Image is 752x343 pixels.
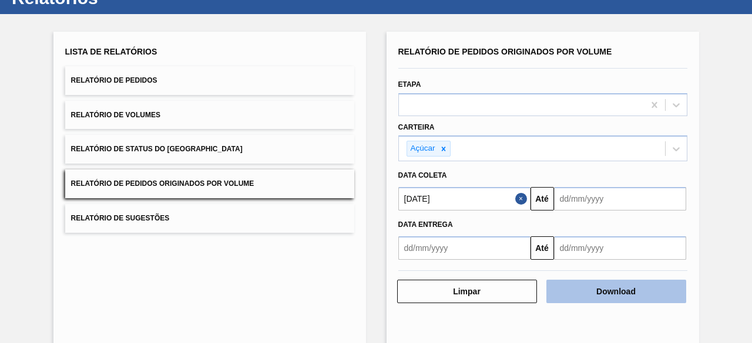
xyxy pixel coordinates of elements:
[65,66,354,95] button: Relatório de Pedidos
[398,220,453,229] span: Data Entrega
[515,187,531,210] button: Close
[531,187,554,210] button: Até
[554,187,686,210] input: dd/mm/yyyy
[554,236,686,260] input: dd/mm/yyyy
[398,236,531,260] input: dd/mm/yyyy
[71,145,243,153] span: Relatório de Status do [GEOGRAPHIC_DATA]
[65,135,354,164] button: Relatório de Status do [GEOGRAPHIC_DATA]
[398,123,435,131] label: Carteira
[398,171,447,179] span: Data coleta
[71,76,157,84] span: Relatório de Pedidos
[398,187,531,210] input: dd/mm/yyyy
[65,101,354,130] button: Relatório de Volumes
[407,141,437,156] div: Açúcar
[65,204,354,233] button: Relatório de Sugestões
[71,214,170,222] span: Relatório de Sugestões
[398,80,421,89] label: Etapa
[546,280,686,303] button: Download
[71,179,254,188] span: Relatório de Pedidos Originados por Volume
[398,47,612,56] span: Relatório de Pedidos Originados por Volume
[65,47,157,56] span: Lista de Relatórios
[65,169,354,198] button: Relatório de Pedidos Originados por Volume
[71,111,160,119] span: Relatório de Volumes
[397,280,537,303] button: Limpar
[531,236,554,260] button: Até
